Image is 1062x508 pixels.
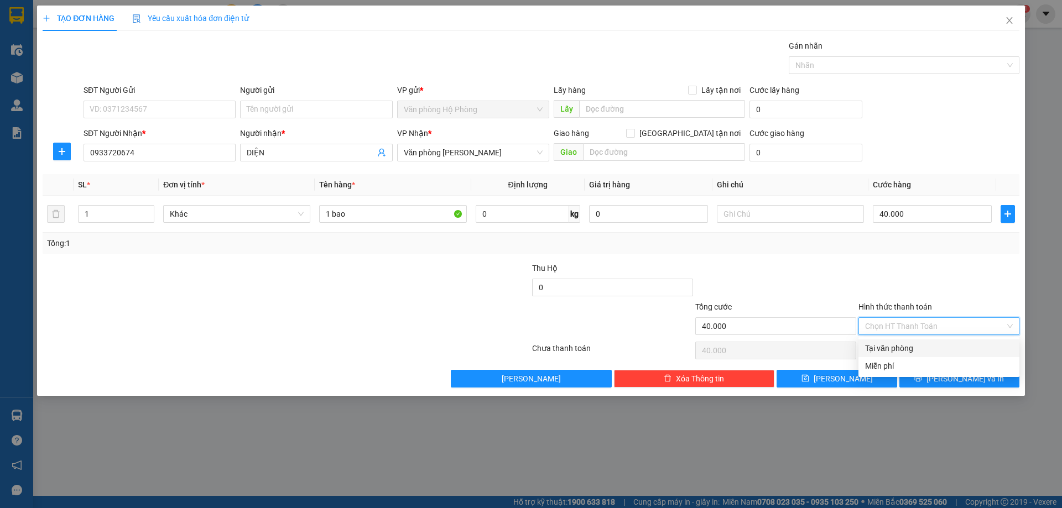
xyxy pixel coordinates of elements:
input: Ghi Chú [717,205,864,223]
span: Lấy tận nơi [697,84,745,96]
input: Cước giao hàng [749,144,862,161]
span: Tên hàng [319,180,355,189]
span: Tổng cước [695,302,732,311]
div: Tổng: 1 [47,237,410,249]
button: delete [47,205,65,223]
div: Người nhận [240,127,392,139]
label: Hình thức thanh toán [858,302,932,311]
span: Định lượng [508,180,548,189]
span: Lấy [554,100,579,118]
span: [GEOGRAPHIC_DATA] tận nơi [635,127,745,139]
span: Khác [170,206,304,222]
th: Ghi chú [712,174,868,196]
span: Lấy hàng [554,86,586,95]
span: [PERSON_NAME] [502,373,561,385]
span: Cước hàng [873,180,911,189]
span: Xóa Thông tin [676,373,724,385]
label: Cước lấy hàng [749,86,799,95]
input: 0 [589,205,708,223]
span: Đơn vị tính [163,180,205,189]
button: printer[PERSON_NAME] và In [899,370,1019,387]
input: VD: Bàn, Ghế [319,205,466,223]
span: [PERSON_NAME] và In [926,373,1004,385]
span: Giao [554,143,583,161]
span: SL [78,180,87,189]
span: Yêu cầu xuất hóa đơn điện tử [132,14,249,23]
button: deleteXóa Thông tin [614,370,775,387]
span: delete [664,374,671,383]
button: Close [994,6,1025,36]
span: VP Nhận [397,129,428,138]
span: printer [914,374,922,383]
input: Dọc đường [583,143,745,161]
span: plus [54,147,70,156]
span: TẠO ĐƠN HÀNG [43,14,114,23]
span: save [801,374,809,383]
span: Giá trị hàng [589,180,630,189]
span: Văn phòng Hộ Phòng [404,101,543,118]
span: plus [43,14,50,22]
label: Gán nhãn [789,41,822,50]
span: kg [569,205,580,223]
span: [PERSON_NAME] [814,373,873,385]
input: Cước lấy hàng [749,101,862,118]
span: Giao hàng [554,129,589,138]
button: [PERSON_NAME] [451,370,612,387]
span: close [1005,16,1014,25]
span: Thu Hộ [532,264,558,273]
button: plus [53,143,71,160]
span: Văn phòng Hồ Chí Minh [404,144,543,161]
div: VP gửi [397,84,549,96]
span: user-add [377,148,386,157]
div: Tại văn phòng [865,342,1013,354]
button: plus [1001,205,1015,223]
div: Chưa thanh toán [531,342,694,362]
div: Người gửi [240,84,392,96]
label: Cước giao hàng [749,129,804,138]
div: Miễn phí [865,360,1013,372]
input: Dọc đường [579,100,745,118]
span: plus [1001,210,1014,218]
div: SĐT Người Gửi [84,84,236,96]
img: icon [132,14,141,23]
button: save[PERSON_NAME] [777,370,897,387]
div: SĐT Người Nhận [84,127,236,139]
